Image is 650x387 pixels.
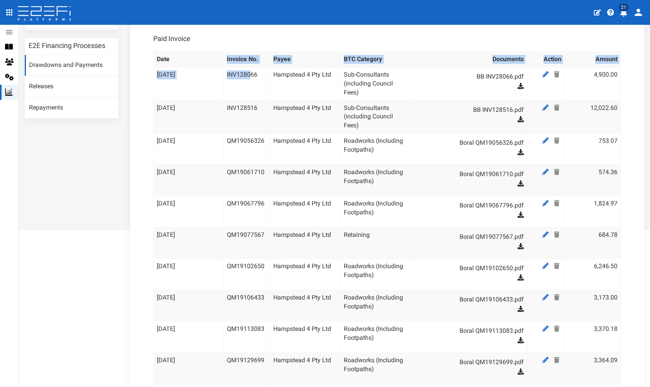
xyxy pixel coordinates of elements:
[422,262,524,274] a: Boral QM19102650.pdf
[422,231,524,243] a: Boral QM19077567.pdf
[270,353,340,384] td: Hampstead 4 Pty Ltd
[565,100,621,134] td: 12,022.60
[223,322,270,353] td: QM19113083
[340,134,410,165] td: Roadworks (Including Footpaths)
[340,322,410,353] td: Roadworks (Including Footpaths)
[340,67,410,100] td: Sub-Consultants (including Council Fees)
[410,52,527,67] th: Documents
[153,259,223,290] td: [DATE]
[565,52,621,67] th: Amount
[223,52,270,67] th: Invoice No.
[422,168,524,180] a: Boral QM19061710.pdf
[270,100,340,134] td: Hampstead 4 Pty Ltd
[153,165,223,196] td: [DATE]
[270,165,340,196] td: Hampstead 4 Pty Ltd
[340,353,410,384] td: Roadworks (Including Footpaths)
[270,322,340,353] td: Hampstead 4 Pty Ltd
[422,104,524,116] a: BB INV128516.pdf
[153,35,190,42] h3: Paid Invoice
[422,325,524,337] a: Boral QM19113083.pdf
[25,55,118,76] a: Drawdowns and Payments
[270,228,340,259] td: Hampstead 4 Pty Ltd
[422,356,524,368] a: Boral QM19129699.pdf
[270,259,340,290] td: Hampstead 4 Pty Ltd
[552,230,561,240] a: Delete Payee
[552,136,561,146] a: Delete Payee
[153,353,223,384] td: [DATE]
[270,52,340,67] th: Payee
[223,100,270,134] td: INV128516
[552,70,561,79] a: Delete Payee
[340,196,410,228] td: Roadworks (Including Footpaths)
[270,196,340,228] td: Hampstead 4 Pty Ltd
[153,228,223,259] td: [DATE]
[565,67,621,100] td: 4,900.00
[340,165,410,196] td: Roadworks (Including Footpaths)
[565,228,621,259] td: 684.78
[565,134,621,165] td: 753.07
[270,290,340,322] td: Hampstead 4 Pty Ltd
[552,324,561,334] a: Delete Payee
[422,70,524,83] a: BB INV28066.pdf
[340,290,410,322] td: Roadworks (Including Footpaths)
[223,290,270,322] td: QM19106433
[223,134,270,165] td: QM19056326
[223,228,270,259] td: QM19077567
[565,196,621,228] td: 1,824.97
[565,322,621,353] td: 3,370.18
[340,100,410,134] td: Sub-Consultants (including Council Fees)
[565,290,621,322] td: 3,173.00
[422,293,524,306] a: Boral QM19106433.pdf
[223,67,270,100] td: INV128066
[565,259,621,290] td: 6,246.50
[340,228,410,259] td: Retaining
[25,76,118,97] a: Releases
[552,261,561,271] a: Delete Payee
[223,196,270,228] td: QM19067796
[153,322,223,353] td: [DATE]
[565,353,621,384] td: 3,364.09
[29,42,105,49] h3: E2E Financing Processes
[153,52,223,67] th: Date
[223,165,270,196] td: QM19061710
[552,167,561,177] a: Delete Payee
[552,355,561,365] a: Delete Payee
[223,259,270,290] td: QM19102650
[552,103,561,113] a: Delete Payee
[422,137,524,149] a: Boral QM19056326.pdf
[153,290,223,322] td: [DATE]
[527,52,565,67] th: Action
[270,67,340,100] td: Hampstead 4 Pty Ltd
[552,199,561,208] a: Delete Payee
[153,100,223,134] td: [DATE]
[565,165,621,196] td: 574.36
[552,293,561,302] a: Delete Payee
[153,67,223,100] td: [DATE]
[153,134,223,165] td: [DATE]
[25,98,118,118] a: Repayments
[223,353,270,384] td: QM19129699
[422,199,524,212] a: Boral QM19067796.pdf
[340,259,410,290] td: Roadworks (Including Footpaths)
[340,52,410,67] th: BTC Category
[153,196,223,228] td: [DATE]
[270,134,340,165] td: Hampstead 4 Pty Ltd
